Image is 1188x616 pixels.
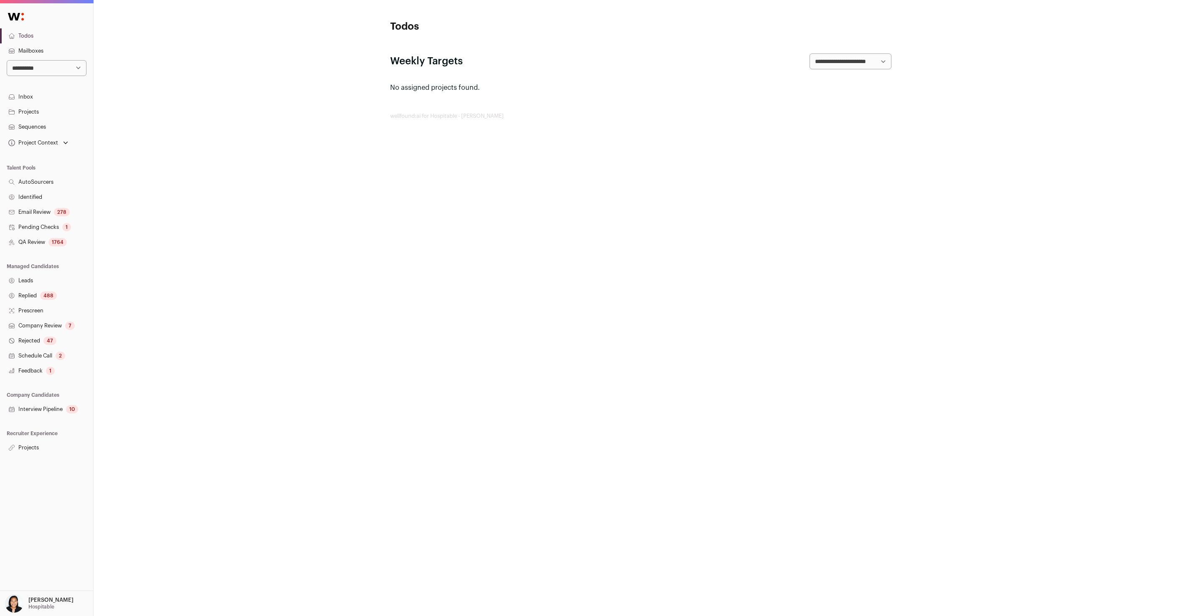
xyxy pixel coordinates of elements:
[43,337,56,345] div: 47
[390,20,557,33] h1: Todos
[48,238,67,246] div: 1764
[390,83,891,93] p: No assigned projects found.
[62,223,71,231] div: 1
[5,594,23,613] img: 13709957-medium_jpg
[7,137,70,149] button: Open dropdown
[3,8,28,25] img: Wellfound
[56,352,65,360] div: 2
[65,322,75,330] div: 7
[28,597,74,603] p: [PERSON_NAME]
[7,139,58,146] div: Project Context
[40,292,57,300] div: 488
[66,405,78,413] div: 10
[54,208,70,216] div: 278
[390,55,463,68] h2: Weekly Targets
[390,113,891,119] footer: wellfound:ai for Hospitable - [PERSON_NAME]
[28,603,54,610] p: Hospitable
[3,594,75,613] button: Open dropdown
[46,367,55,375] div: 1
